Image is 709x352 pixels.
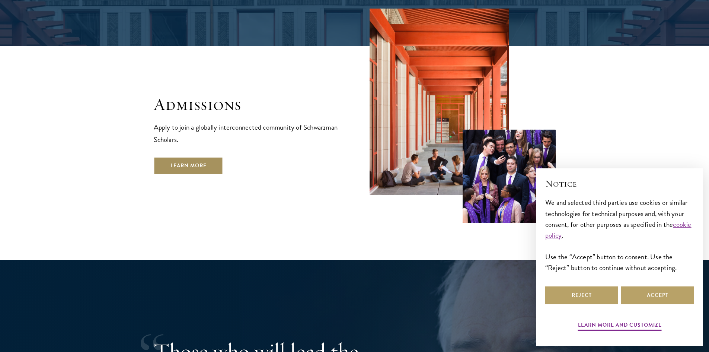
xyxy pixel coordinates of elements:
h2: Notice [545,177,694,190]
a: Learn More [154,157,223,175]
button: Accept [621,286,694,304]
button: Reject [545,286,618,304]
h2: Admissions [154,94,340,115]
p: Apply to join a globally interconnected community of Schwarzman Scholars. [154,121,340,146]
div: We and selected third parties use cookies or similar technologies for technical purposes and, wit... [545,197,694,273]
button: Learn more and customize [578,320,662,332]
a: cookie policy [545,219,692,241]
